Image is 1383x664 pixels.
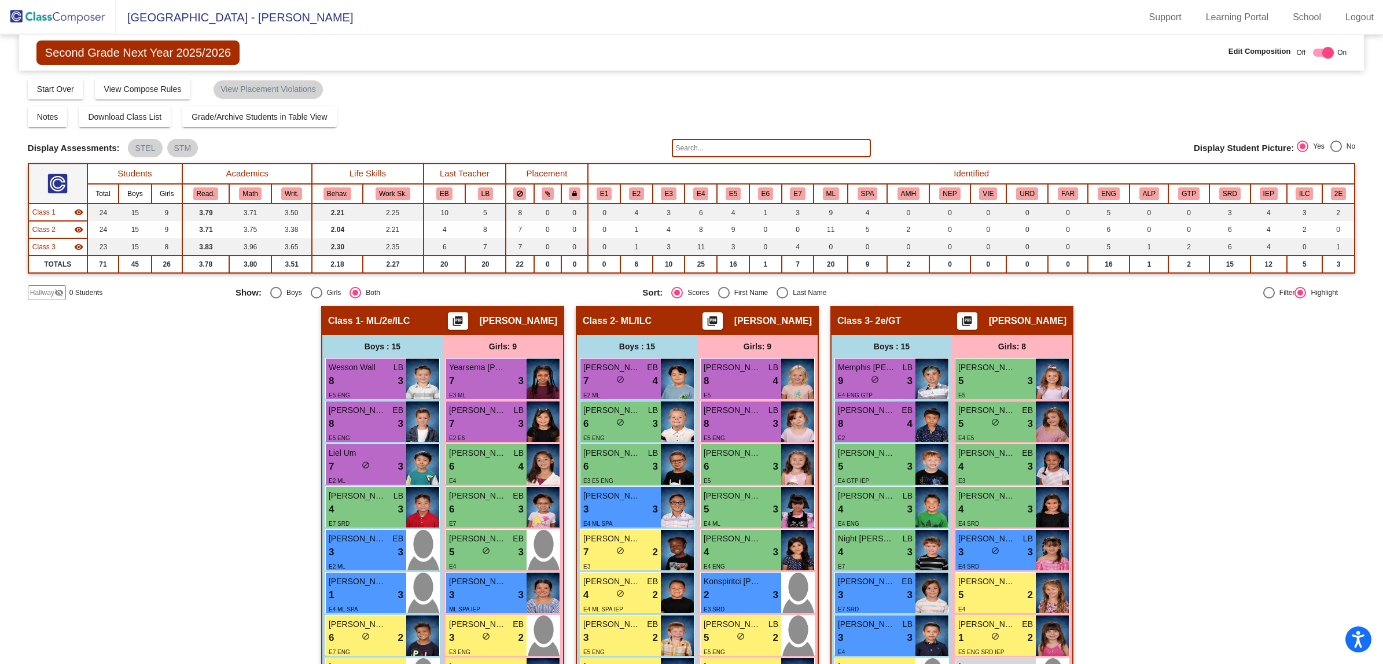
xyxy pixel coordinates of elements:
[620,221,653,238] td: 1
[1140,8,1191,27] a: Support
[28,256,87,273] td: TOTALS
[95,79,191,99] button: View Compose Rules
[69,287,102,298] span: 0 Students
[312,164,423,184] th: Life Skills
[588,221,620,238] td: 0
[773,374,778,389] span: 4
[54,288,64,297] mat-icon: visibility_off
[329,374,334,389] span: 8
[672,139,871,157] input: Search...
[832,335,952,358] div: Boys : 15
[782,256,814,273] td: 7
[1287,221,1323,238] td: 2
[119,204,151,221] td: 15
[939,187,960,200] button: NEP
[814,204,848,221] td: 9
[1342,141,1355,152] div: No
[534,184,561,204] th: Keep with students
[361,287,380,298] div: Both
[424,164,506,184] th: Last Teacher
[848,238,887,256] td: 0
[1130,238,1168,256] td: 1
[1308,141,1325,152] div: Yes
[28,221,87,238] td: Jami Salmeron - ML/ILC
[363,238,424,256] td: 2.35
[1209,221,1250,238] td: 6
[704,361,762,374] span: [PERSON_NAME]
[322,287,341,298] div: Girls
[449,361,507,374] span: Yearsema [PERSON_NAME]
[236,287,634,298] mat-radio-group: Select an option
[887,256,929,273] td: 2
[561,184,588,204] th: Keep with teacher
[1088,204,1130,221] td: 5
[1130,221,1168,238] td: 0
[1209,238,1250,256] td: 6
[1322,238,1355,256] td: 1
[848,256,887,273] td: 9
[28,238,87,256] td: Senika O'Connor - 2e/GT
[1016,187,1038,200] button: URD
[887,221,929,238] td: 2
[561,204,588,221] td: 0
[28,79,83,99] button: Start Over
[588,164,1355,184] th: Identified
[814,221,848,238] td: 11
[1336,8,1383,27] a: Logout
[271,256,312,273] td: 3.51
[887,238,929,256] td: 0
[449,374,454,389] span: 7
[837,315,870,327] span: Class 3
[1209,184,1250,204] th: READ Plan
[697,335,818,358] div: Girls: 9
[87,238,119,256] td: 23
[152,256,182,273] td: 26
[271,238,312,256] td: 3.65
[1028,374,1033,389] span: 3
[1168,256,1209,273] td: 2
[229,221,271,238] td: 3.75
[116,8,353,27] span: [GEOGRAPHIC_DATA] - [PERSON_NAME]
[970,204,1007,221] td: 0
[848,184,887,204] th: Home Language - Spanish
[1250,238,1287,256] td: 4
[583,315,615,327] span: Class 2
[152,204,182,221] td: 9
[782,238,814,256] td: 4
[1297,141,1355,156] mat-radio-group: Select an option
[749,256,782,273] td: 1
[561,238,588,256] td: 0
[1197,8,1278,27] a: Learning Portal
[229,204,271,221] td: 3.71
[88,112,161,121] span: Download Class List
[182,164,312,184] th: Academics
[376,187,410,200] button: Work Sk.
[119,238,151,256] td: 15
[312,256,362,273] td: 2.18
[870,315,901,327] span: - 2e/GT
[329,361,387,374] span: Wesson Wall
[312,204,362,221] td: 2.21
[653,256,685,273] td: 10
[449,392,466,399] span: E3 ML
[1006,204,1048,221] td: 0
[717,184,749,204] th: White
[193,187,219,200] button: Read.
[848,221,887,238] td: 5
[323,187,351,200] button: Behav.
[683,287,709,298] div: Scores
[583,361,641,374] span: [PERSON_NAME]
[685,204,717,221] td: 6
[615,315,652,327] span: - ML/ILC
[182,221,229,238] td: 3.71
[1209,256,1250,273] td: 15
[898,187,919,200] button: AMH
[749,204,782,221] td: 1
[182,238,229,256] td: 3.83
[1209,204,1250,221] td: 3
[620,256,653,273] td: 6
[424,238,465,256] td: 6
[960,315,974,331] mat-icon: picture_as_pdf
[957,312,977,330] button: Print Students Details
[312,221,362,238] td: 2.04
